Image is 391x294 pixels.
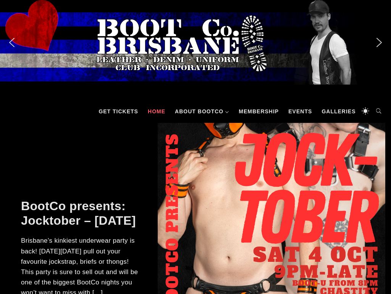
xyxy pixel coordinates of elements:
[171,100,233,123] a: About BootCo
[6,36,18,49] img: previous arrow
[373,36,385,49] img: next arrow
[95,100,142,123] a: GET TICKETS
[144,100,169,123] a: Home
[284,100,316,123] a: Events
[21,199,136,227] a: BootCo presents: Jocktober – [DATE]
[318,100,359,123] a: Galleries
[235,100,283,123] a: Membership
